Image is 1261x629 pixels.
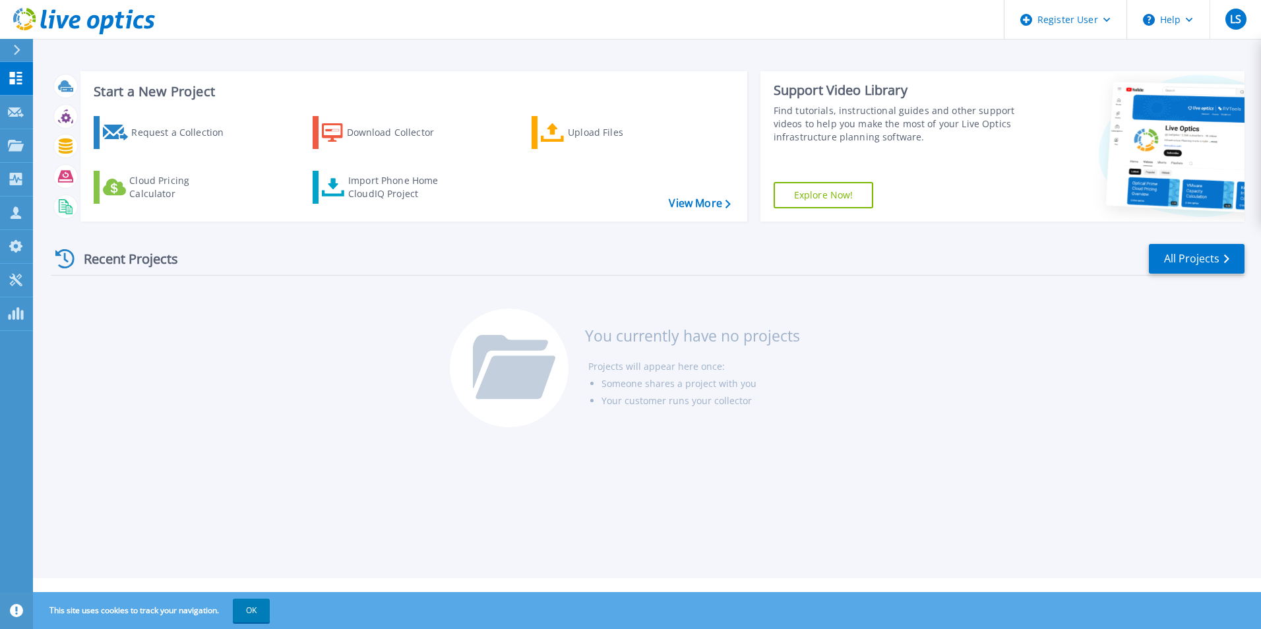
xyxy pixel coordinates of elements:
a: Download Collector [313,116,460,149]
h3: You currently have no projects [585,328,800,343]
div: Support Video Library [774,82,1020,99]
div: Cloud Pricing Calculator [129,174,235,200]
span: LS [1230,14,1241,24]
h3: Start a New Project [94,84,730,99]
li: Someone shares a project with you [601,375,800,392]
div: Request a Collection [131,119,237,146]
button: OK [233,599,270,622]
span: This site uses cookies to track your navigation. [36,599,270,622]
li: Projects will appear here once: [588,358,800,375]
div: Find tutorials, instructional guides and other support videos to help you make the most of your L... [774,104,1020,144]
div: Recent Projects [51,243,196,275]
a: View More [669,197,730,210]
li: Your customer runs your collector [601,392,800,409]
div: Download Collector [347,119,452,146]
a: Request a Collection [94,116,241,149]
a: Upload Files [532,116,679,149]
a: All Projects [1149,244,1245,274]
div: Upload Files [568,119,673,146]
a: Explore Now! [774,182,874,208]
a: Cloud Pricing Calculator [94,171,241,204]
div: Import Phone Home CloudIQ Project [348,174,451,200]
